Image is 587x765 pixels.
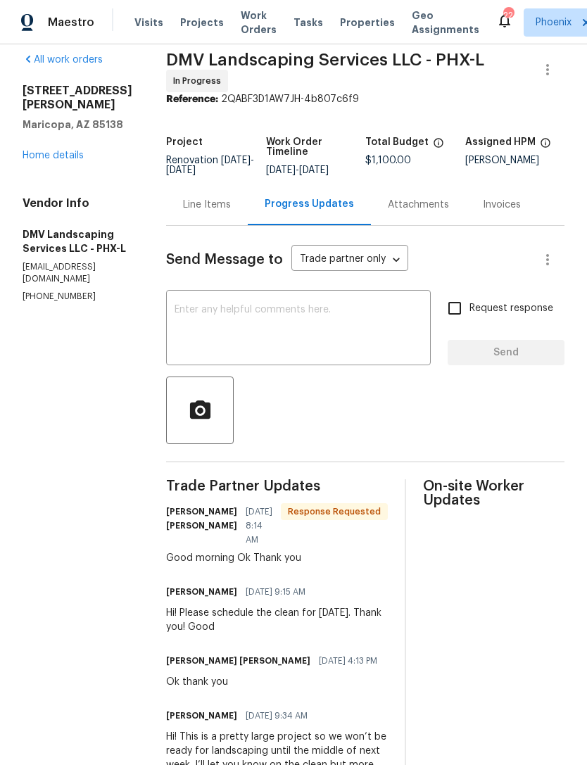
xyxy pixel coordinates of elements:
h6: [PERSON_NAME] [PERSON_NAME] [166,505,237,533]
div: Ok thank you [166,675,386,689]
a: All work orders [23,55,103,65]
span: Send Message to [166,253,283,267]
div: Trade partner only [291,248,408,272]
span: [DATE] 9:15 AM [246,585,305,599]
span: $1,100.00 [365,156,411,165]
div: Progress Updates [265,197,354,211]
span: Trade Partner Updates [166,479,388,493]
h6: [PERSON_NAME] [166,709,237,723]
h4: Vendor Info [23,196,132,210]
a: Home details [23,151,84,160]
h5: DMV Landscaping Services LLC - PHX-L [23,227,132,255]
span: The total cost of line items that have been proposed by Opendoor. This sum includes line items th... [433,137,444,156]
span: Visits [134,15,163,30]
h5: Maricopa, AZ 85138 [23,118,132,132]
div: Invoices [483,198,521,212]
span: [DATE] [266,165,296,175]
div: [PERSON_NAME] [465,156,565,165]
div: Good morning Ok Thank you [166,551,388,565]
h6: [PERSON_NAME] [PERSON_NAME] [166,654,310,668]
div: Attachments [388,198,449,212]
span: [DATE] 4:13 PM [319,654,377,668]
span: On-site Worker Updates [423,479,564,507]
span: [DATE] [221,156,251,165]
h6: [PERSON_NAME] [166,585,237,599]
p: [PHONE_NUMBER] [23,291,132,303]
span: Tasks [293,18,323,27]
span: Phoenix [536,15,572,30]
span: Work Orders [241,8,277,37]
h5: Total Budget [365,137,429,147]
span: - [166,156,254,175]
span: [DATE] 8:14 AM [246,505,272,547]
span: Maestro [48,15,94,30]
span: - [266,165,329,175]
span: Geo Assignments [412,8,479,37]
div: 2QABF3D1AW7JH-4b807c6f9 [166,92,564,106]
span: Response Requested [282,505,386,519]
span: [DATE] 9:34 AM [246,709,308,723]
span: [DATE] [166,165,196,175]
h5: Project [166,137,203,147]
span: Renovation [166,156,254,175]
b: Reference: [166,94,218,104]
span: The hpm assigned to this work order. [540,137,551,156]
p: [EMAIL_ADDRESS][DOMAIN_NAME] [23,261,132,285]
span: Request response [469,301,553,316]
div: Line Items [183,198,231,212]
div: 22 [503,8,513,23]
div: Hi! Please schedule the clean for [DATE]. Thank you! Good [166,606,388,634]
span: [DATE] [299,165,329,175]
span: Projects [180,15,224,30]
h5: Work Order Timeline [266,137,366,157]
h5: Assigned HPM [465,137,536,147]
span: DMV Landscaping Services LLC - PHX-L [166,51,484,68]
h2: [STREET_ADDRESS][PERSON_NAME] [23,84,132,112]
span: In Progress [173,74,227,88]
span: Properties [340,15,395,30]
